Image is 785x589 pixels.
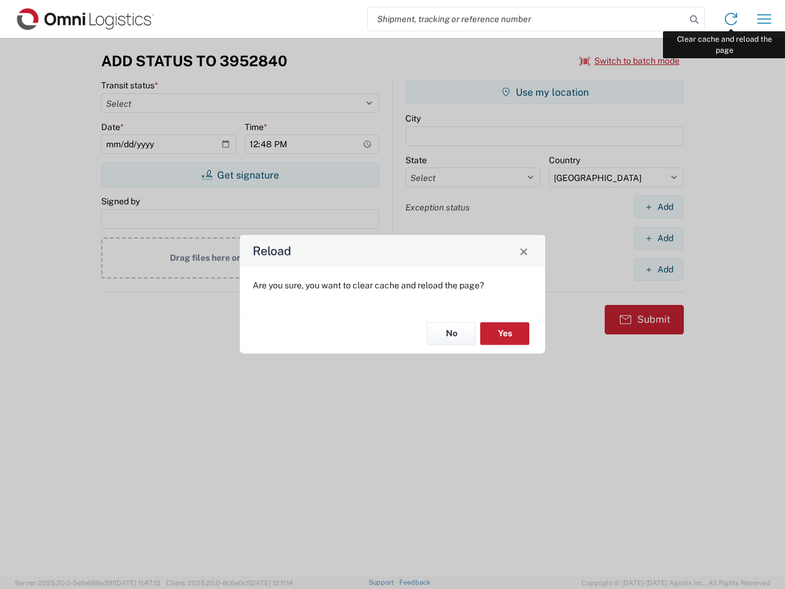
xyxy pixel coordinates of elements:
h4: Reload [253,242,291,260]
button: Close [515,242,532,260]
button: Yes [480,322,529,345]
p: Are you sure, you want to clear cache and reload the page? [253,280,532,291]
input: Shipment, tracking or reference number [368,7,686,31]
button: No [427,322,476,345]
